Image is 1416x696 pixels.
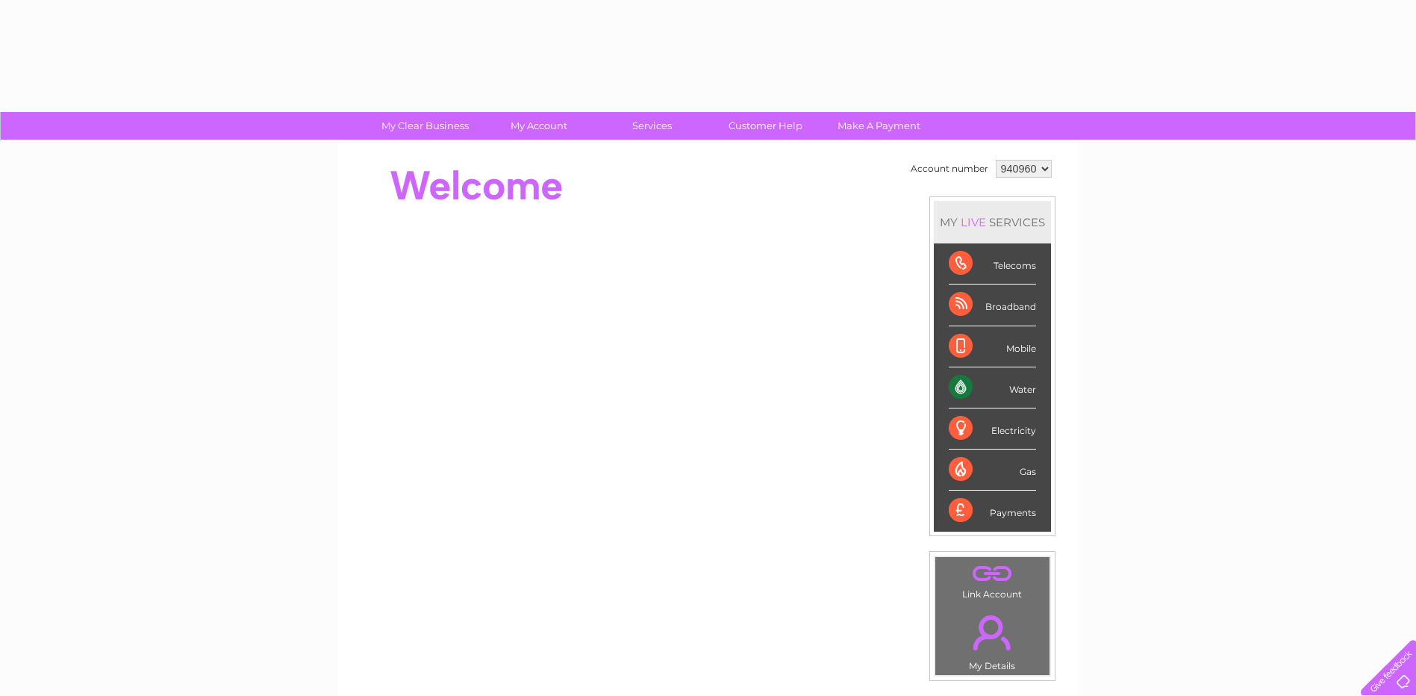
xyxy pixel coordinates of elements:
[939,606,1046,659] a: .
[704,112,827,140] a: Customer Help
[949,243,1036,285] div: Telecoms
[477,112,600,140] a: My Account
[934,201,1051,243] div: MY SERVICES
[364,112,487,140] a: My Clear Business
[935,556,1050,603] td: Link Account
[958,215,989,229] div: LIVE
[817,112,941,140] a: Make A Payment
[949,367,1036,408] div: Water
[590,112,714,140] a: Services
[939,561,1046,587] a: .
[949,491,1036,531] div: Payments
[949,408,1036,450] div: Electricity
[949,326,1036,367] div: Mobile
[935,603,1050,676] td: My Details
[949,285,1036,326] div: Broadband
[907,156,992,181] td: Account number
[949,450,1036,491] div: Gas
